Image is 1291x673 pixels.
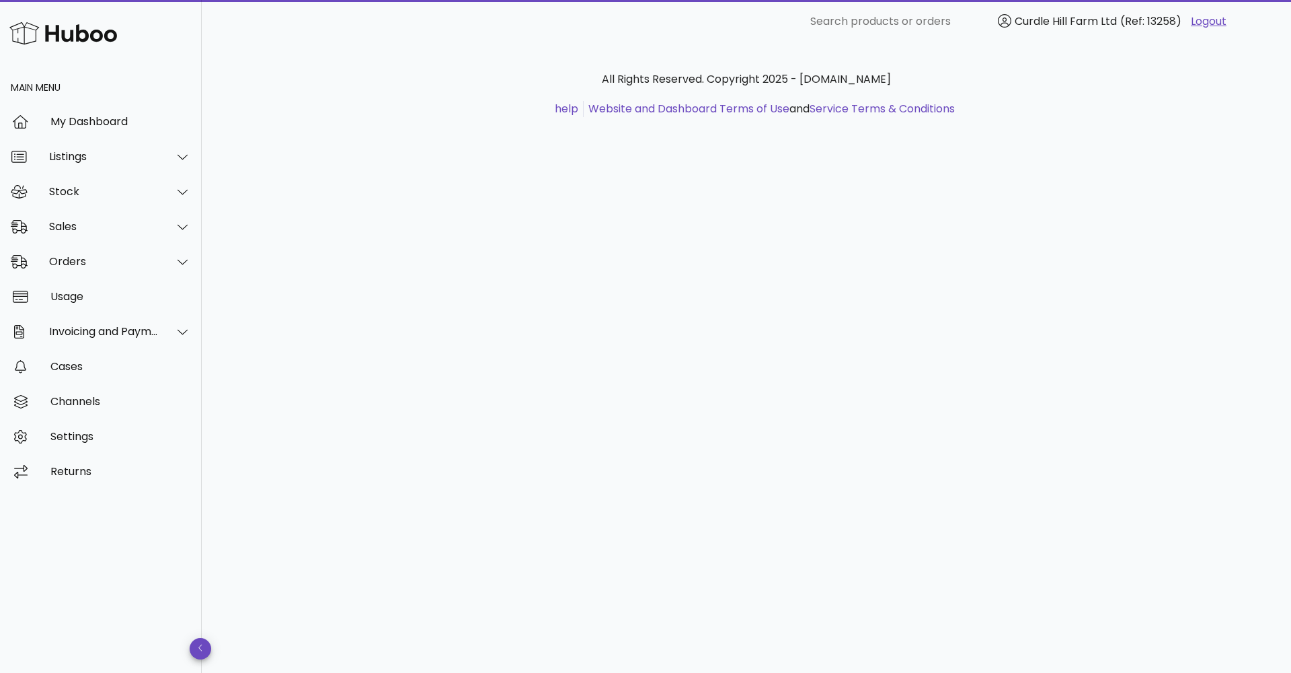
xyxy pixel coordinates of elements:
div: Sales [49,220,159,233]
div: Stock [49,185,159,198]
div: Invoicing and Payments [49,325,159,338]
div: Listings [49,150,159,163]
span: Curdle Hill Farm Ltd [1015,13,1117,29]
div: Orders [49,255,159,268]
div: Returns [50,465,191,478]
p: All Rights Reserved. Copyright 2025 - [DOMAIN_NAME] [362,71,1131,87]
div: Channels [50,395,191,408]
span: (Ref: 13258) [1120,13,1181,29]
div: Cases [50,360,191,373]
img: Huboo Logo [9,19,117,48]
a: Service Terms & Conditions [810,101,955,116]
a: Website and Dashboard Terms of Use [588,101,789,116]
li: and [584,101,955,117]
a: Logout [1191,13,1226,30]
div: Settings [50,430,191,443]
div: My Dashboard [50,115,191,128]
div: Usage [50,290,191,303]
a: help [555,101,578,116]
